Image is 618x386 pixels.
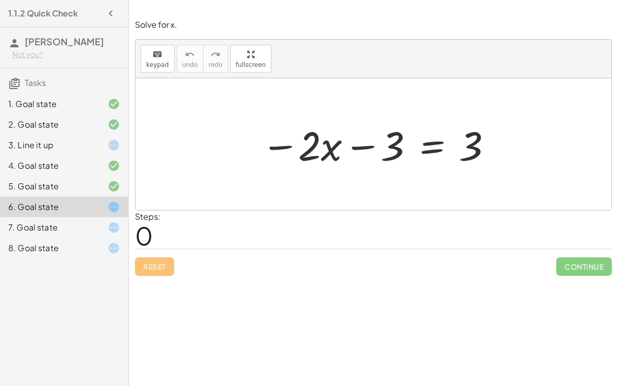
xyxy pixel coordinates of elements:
[8,160,91,172] div: 4. Goal state
[8,139,91,151] div: 3. Line it up
[8,180,91,192] div: 5. Goal state
[152,48,162,61] i: keyboard
[108,118,120,131] i: Task finished and correct.
[236,61,266,68] span: fullscreen
[25,77,46,88] span: Tasks
[8,201,91,213] div: 6. Goal state
[8,7,78,20] h4: 1.1.2 Quick Check
[135,19,612,31] p: Solve for x.
[135,220,153,251] span: 0
[12,49,120,60] div: Not you?
[108,98,120,110] i: Task finished and correct.
[108,201,120,213] i: Task started.
[8,98,91,110] div: 1. Goal state
[203,45,228,73] button: redoredo
[177,45,203,73] button: undoundo
[8,221,91,234] div: 7. Goal state
[230,45,271,73] button: fullscreen
[185,48,195,61] i: undo
[108,221,120,234] i: Task started.
[8,118,91,131] div: 2. Goal state
[108,160,120,172] i: Task finished and correct.
[146,61,169,68] span: keypad
[108,180,120,192] i: Task finished and correct.
[108,139,120,151] i: Task started.
[108,242,120,254] i: Task started.
[141,45,175,73] button: keyboardkeypad
[182,61,198,68] span: undo
[209,61,222,68] span: redo
[135,211,161,222] label: Steps:
[211,48,220,61] i: redo
[8,242,91,254] div: 8. Goal state
[25,36,104,47] span: [PERSON_NAME]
